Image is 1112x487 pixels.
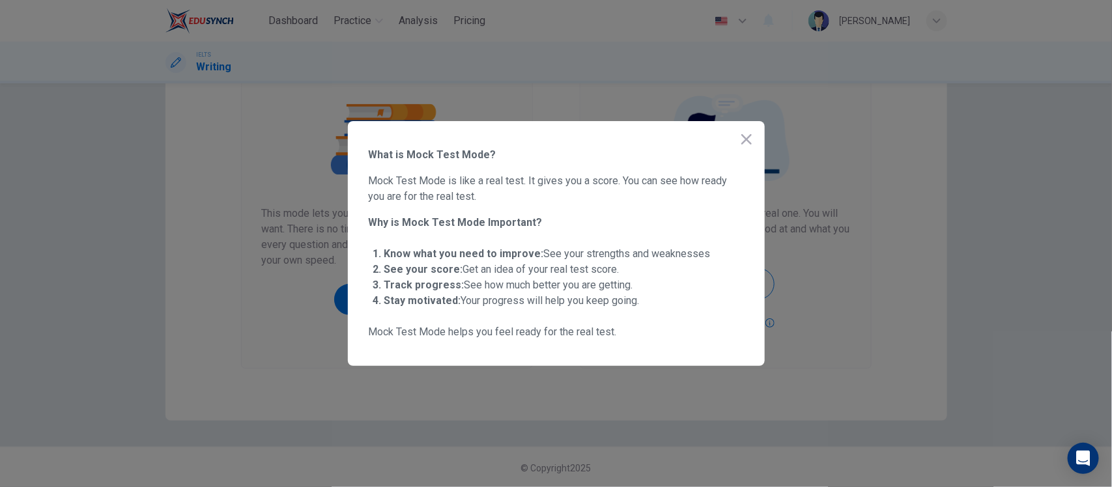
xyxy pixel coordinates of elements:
span: Get an idea of your real test score. [384,263,620,275]
span: Why is Mock Test Mode Important? [369,215,744,230]
span: See your strengths and weaknesses [384,247,711,260]
span: Mock Test Mode is like a real test. It gives you a score. You can see how ready you are for the r... [369,173,744,204]
strong: Track progress: [384,279,464,291]
span: See how much better you are getting. [384,279,633,291]
div: Open Intercom Messenger [1068,443,1099,474]
strong: Stay motivated: [384,294,461,307]
span: What is Mock Test Mode? [369,147,744,163]
strong: See your score: [384,263,463,275]
span: Your progress will help you keep going. [384,294,640,307]
strong: Know what you need to improve: [384,247,544,260]
span: Mock Test Mode helps you feel ready for the real test. [369,324,744,340]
